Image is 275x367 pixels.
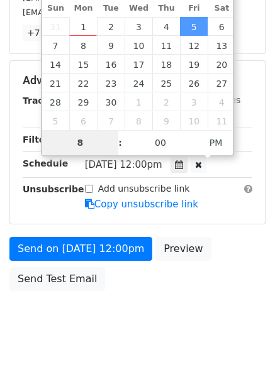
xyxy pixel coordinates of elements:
span: September 26, 2025 [180,74,208,92]
strong: Unsubscribe [23,184,84,194]
span: September 20, 2025 [208,55,235,74]
span: September 23, 2025 [97,74,125,92]
span: September 3, 2025 [125,17,152,36]
span: October 8, 2025 [125,111,152,130]
span: Mon [69,4,97,13]
a: Send Test Email [9,267,105,291]
span: September 4, 2025 [152,17,180,36]
span: October 9, 2025 [152,111,180,130]
span: September 30, 2025 [97,92,125,111]
span: Tue [97,4,125,13]
iframe: Chat Widget [212,307,275,367]
span: September 15, 2025 [69,55,97,74]
span: Sun [42,4,70,13]
span: September 22, 2025 [69,74,97,92]
small: [EMAIL_ADDRESS][DOMAIN_NAME] [23,8,163,17]
span: September 16, 2025 [97,55,125,74]
span: Sat [208,4,235,13]
span: October 10, 2025 [180,111,208,130]
span: September 10, 2025 [125,36,152,55]
span: September 9, 2025 [97,36,125,55]
strong: Tracking [23,96,65,106]
span: October 1, 2025 [125,92,152,111]
span: September 19, 2025 [180,55,208,74]
span: September 11, 2025 [152,36,180,55]
h5: Advanced [23,74,252,87]
span: [DATE] 12:00pm [85,159,162,170]
span: September 6, 2025 [208,17,235,36]
span: September 24, 2025 [125,74,152,92]
span: October 5, 2025 [42,111,70,130]
span: September 21, 2025 [42,74,70,92]
input: Minute [122,130,199,155]
span: October 4, 2025 [208,92,235,111]
span: September 14, 2025 [42,55,70,74]
strong: Schedule [23,158,68,168]
span: September 17, 2025 [125,55,152,74]
a: Copy unsubscribe link [85,199,198,210]
span: October 7, 2025 [97,111,125,130]
span: September 8, 2025 [69,36,97,55]
span: Thu [152,4,180,13]
span: August 31, 2025 [42,17,70,36]
span: September 12, 2025 [180,36,208,55]
span: September 1, 2025 [69,17,97,36]
a: +7 more [23,25,70,41]
a: Send on [DATE] 12:00pm [9,237,152,261]
span: September 7, 2025 [42,36,70,55]
span: Wed [125,4,152,13]
span: September 18, 2025 [152,55,180,74]
span: : [118,130,122,155]
span: September 5, 2025 [180,17,208,36]
span: Fri [180,4,208,13]
span: September 25, 2025 [152,74,180,92]
span: September 13, 2025 [208,36,235,55]
span: September 27, 2025 [208,74,235,92]
label: Add unsubscribe link [98,182,190,195]
span: October 3, 2025 [180,92,208,111]
span: Click to toggle [199,130,233,155]
span: October 6, 2025 [69,111,97,130]
span: September 28, 2025 [42,92,70,111]
span: September 29, 2025 [69,92,97,111]
input: Hour [42,130,119,155]
span: September 2, 2025 [97,17,125,36]
span: October 2, 2025 [152,92,180,111]
a: Preview [155,237,211,261]
span: October 11, 2025 [208,111,235,130]
strong: Filters [23,134,55,145]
